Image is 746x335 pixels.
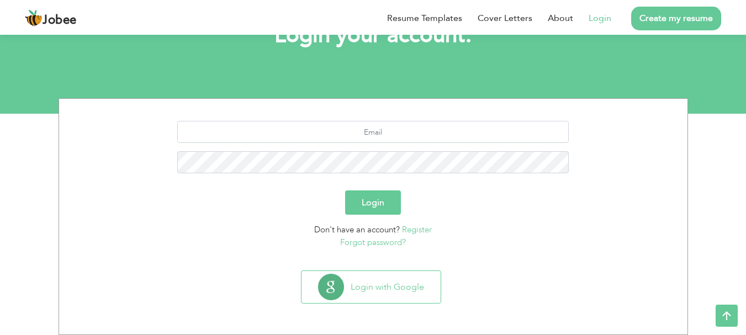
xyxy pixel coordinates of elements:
a: Forgot password? [340,237,406,248]
h1: Login your account. [75,21,671,50]
span: Don't have an account? [314,224,400,235]
button: Login with Google [301,271,441,303]
a: Cover Letters [478,12,532,25]
img: jobee.io [25,9,43,27]
a: Resume Templates [387,12,462,25]
input: Email [177,121,569,143]
span: Jobee [43,14,77,26]
a: About [548,12,573,25]
a: Register [402,224,432,235]
a: Create my resume [631,7,721,30]
a: Jobee [25,9,77,27]
button: Login [345,190,401,215]
a: Login [589,12,611,25]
